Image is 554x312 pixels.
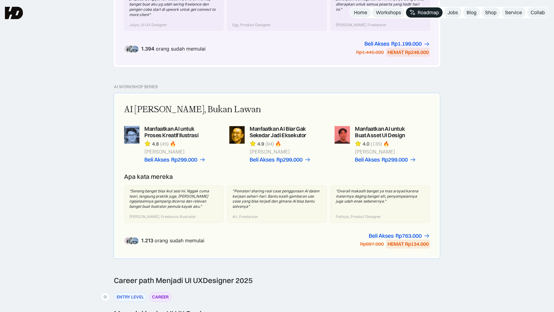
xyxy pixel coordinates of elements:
div: [PERSON_NAME], Freelancer [336,23,387,28]
span: 1.394 [141,46,155,52]
div: Beli Akses [144,157,169,163]
div: Rp763.000 [395,233,422,239]
a: Beli AksesRp763.000 [369,233,430,239]
div: Rp1.199.000 [391,41,422,47]
a: Blog [463,7,480,18]
div: "Pemateri sharing real case penggunaan AI dalam kerjaan sehari-hari. Bantu kasih gambaran use cas... [232,189,321,209]
span: 1.213 [141,237,153,244]
a: Beli AksesRp299.000 [355,157,416,163]
div: Rp299.000 [382,157,408,163]
div: “Seneng banget bisa ikut sesi ini. Nggak cuma teori, langsung praktik juga. [PERSON_NAME] ngejela... [129,189,218,209]
div: AI [PERSON_NAME], Bukan Lawan [124,103,261,116]
div: Beli Akses [364,41,389,47]
a: Shop [481,7,500,18]
div: Rp1.445.000 [356,49,384,55]
div: Julyo, UI UX Designer [129,23,167,28]
div: “Overall makasih banget ya mas arsyad karena materinya daging banget sih, penyampaiannya juga uda... [336,189,425,204]
div: HEMAT Rp246.000 [387,49,429,55]
div: Service [505,9,522,16]
a: Workshops [372,7,405,18]
div: CAREER [152,294,169,300]
div: Beli Akses [369,233,394,239]
a: Beli AksesRp1.199.000 [364,41,430,47]
div: Jobs [448,9,458,16]
div: Fathiya, Product Designer [336,214,381,220]
div: Ari, Freelancer [232,214,258,220]
div: Apa kata mereka [124,173,173,180]
div: Collab [531,9,545,16]
div: Workshops [376,9,401,16]
div: ENTRY LEVEL [117,294,144,300]
a: Collab [527,7,548,18]
div: Rp299.000 [171,157,197,163]
div: Egy, Product Designer [232,23,271,28]
div: Shop [485,9,496,16]
div: Career path Menjadi UI UX [114,276,253,285]
span: Designer 2025 [203,276,253,285]
div: Beli Akses [355,157,380,163]
div: Home [354,9,367,16]
a: Jobs [444,7,462,18]
div: [PERSON_NAME], Freelance Illustrator [129,214,196,220]
div: HEMAT Rp134.000 [387,241,429,247]
a: Beli AksesRp299.000 [144,157,206,163]
div: AI Workshop Series [114,84,158,89]
a: Home [350,7,371,18]
div: Blog [467,9,476,16]
div: orang sudah memulai [141,238,204,244]
a: Roadmap [406,7,443,18]
div: Beli Akses [250,157,275,163]
a: Beli AksesRp299.000 [250,157,311,163]
div: Rp299.000 [276,157,303,163]
div: orang sudah memulai [141,46,206,52]
div: Rp897.000 [360,241,384,247]
a: Service [501,7,526,18]
div: Roadmap [418,9,439,16]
